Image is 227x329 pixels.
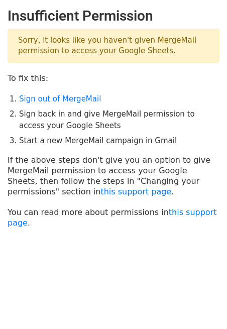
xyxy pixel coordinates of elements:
[8,207,217,228] a: this support page
[8,207,219,228] p: You can read more about permissions in .
[8,8,219,25] h2: Insufficient Permission
[8,155,219,197] p: If the above steps don't give you an option to give MergeMail permission to access your Google Sh...
[19,108,219,131] li: Sign back in and give MergeMail permission to access your Google Sheets
[8,29,219,63] p: Sorry, it looks like you haven't given MergeMail permission to access your Google Sheets.
[19,135,219,147] li: Start a new MergeMail campaign in Gmail
[100,187,171,196] a: this support page
[8,73,219,83] p: To fix this:
[19,94,101,103] a: Sign out of MergeMail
